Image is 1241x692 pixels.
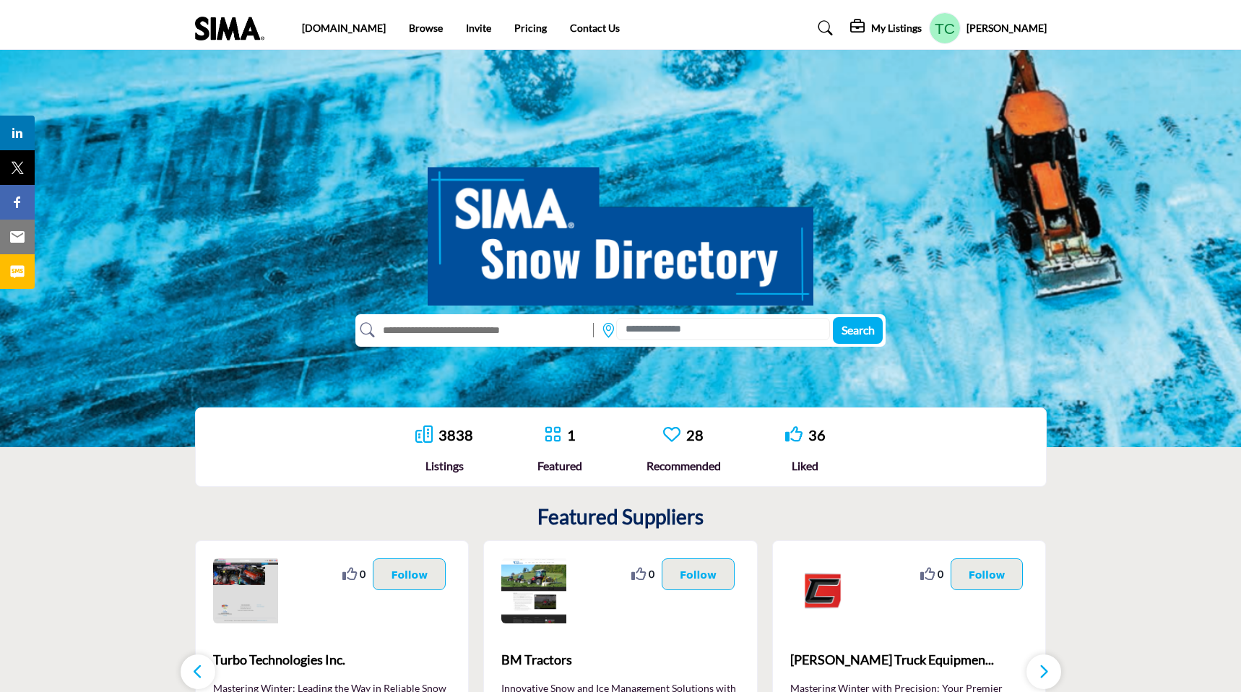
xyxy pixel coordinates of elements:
img: Turbo Technologies Inc. [213,558,278,623]
a: Go to Recommended [663,425,680,445]
div: Recommended [647,457,721,475]
a: 36 [808,426,826,444]
a: [PERSON_NAME] Truck Equipmen... [790,641,1029,680]
span: Turbo Technologies Inc. [213,650,451,670]
a: Pricing [514,22,547,34]
p: Follow [969,566,1006,582]
div: Liked [785,457,826,475]
button: Follow [373,558,446,590]
span: Search [842,323,875,337]
a: 3838 [438,426,473,444]
img: SIMA Snow Directory [428,151,813,306]
img: Rectangle%203585.svg [589,319,597,341]
img: BM Tractors [501,558,566,623]
h5: [PERSON_NAME] [967,21,1047,35]
h5: My Listings [871,22,922,35]
i: Go to Liked [785,425,803,443]
div: Listings [415,457,473,475]
a: Search [804,17,842,40]
img: Casper's Truck Equipment [790,558,855,623]
a: Contact Us [570,22,620,34]
span: 0 [649,566,654,581]
span: [PERSON_NAME] Truck Equipmen... [790,650,1029,670]
button: Search [833,317,883,344]
span: 0 [938,566,943,581]
a: Invite [466,22,491,34]
button: Follow [662,558,735,590]
a: 28 [686,426,704,444]
p: Follow [680,566,717,582]
button: Show hide supplier dropdown [929,12,961,44]
span: BM Tractors [501,650,740,670]
a: [DOMAIN_NAME] [302,22,386,34]
b: Casper's Truck Equipment [790,641,1029,680]
a: Go to Featured [544,425,561,445]
div: My Listings [850,20,922,37]
a: Browse [409,22,443,34]
span: 0 [360,566,366,581]
div: Featured [537,457,582,475]
h2: Featured Suppliers [537,505,704,529]
button: Follow [951,558,1024,590]
img: Site Logo [195,17,272,40]
a: BM Tractors [501,641,740,680]
a: 1 [567,426,576,444]
a: Turbo Technologies Inc. [213,641,451,680]
p: Follow [391,566,428,582]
